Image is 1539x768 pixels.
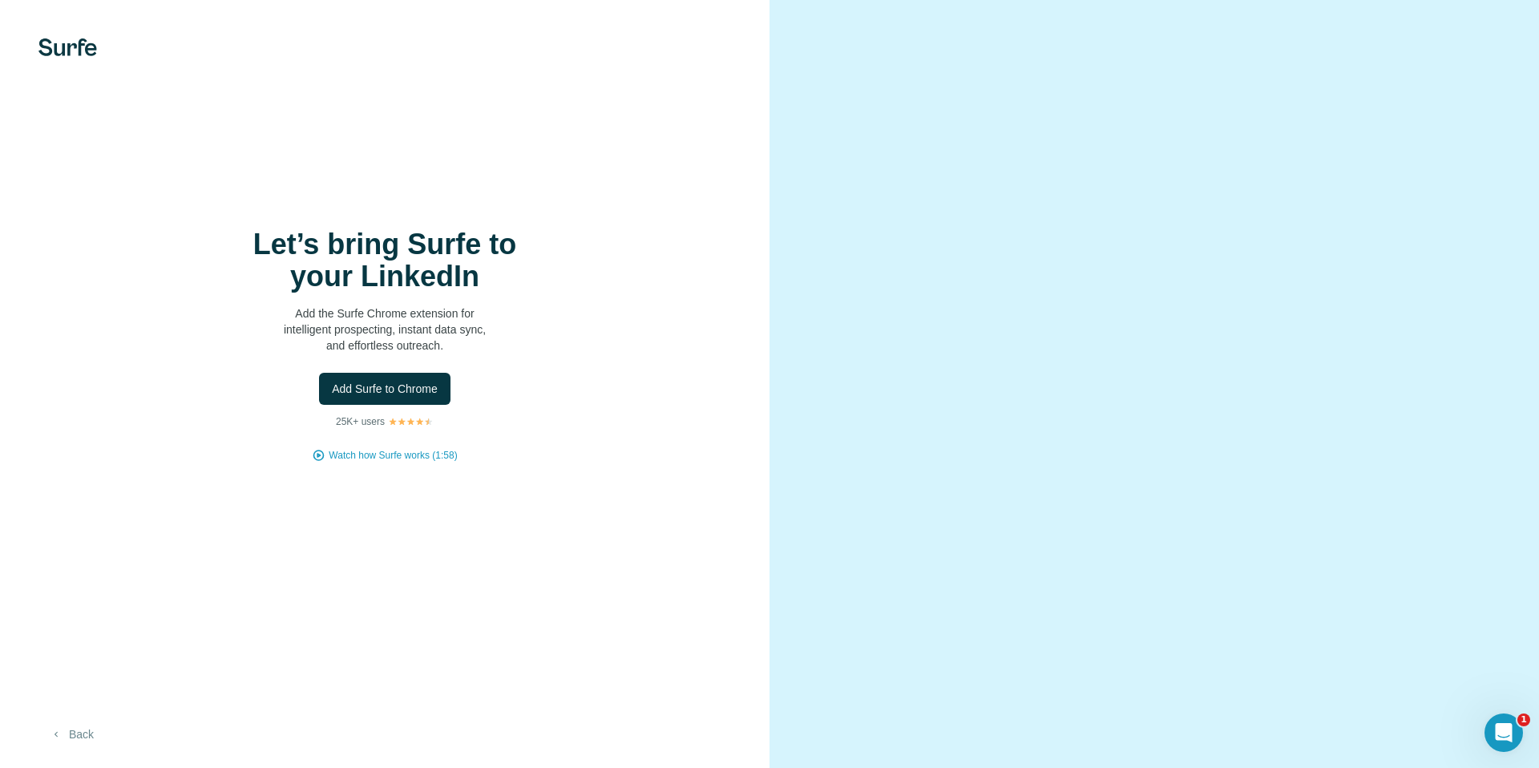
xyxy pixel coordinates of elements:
button: Add Surfe to Chrome [319,373,450,405]
span: 1 [1517,713,1530,726]
button: Back [38,720,105,749]
img: Rating Stars [388,417,434,426]
span: Add Surfe to Chrome [332,381,438,397]
img: Surfe's logo [38,38,97,56]
iframe: Intercom live chat [1484,713,1523,752]
button: Watch how Surfe works (1:58) [329,448,457,463]
p: Add the Surfe Chrome extension for intelligent prospecting, instant data sync, and effortless out... [224,305,545,354]
h1: Let’s bring Surfe to your LinkedIn [224,228,545,293]
p: 25K+ users [336,414,385,429]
